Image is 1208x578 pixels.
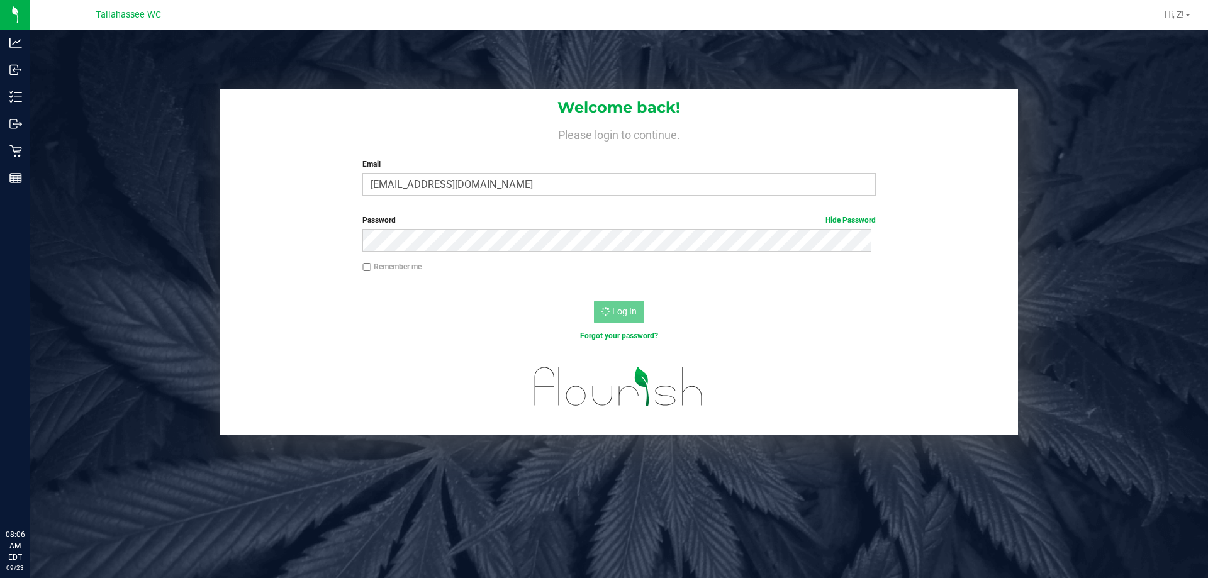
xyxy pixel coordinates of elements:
[362,158,875,170] label: Email
[9,36,22,49] inline-svg: Analytics
[9,145,22,157] inline-svg: Retail
[6,529,25,563] p: 08:06 AM EDT
[825,216,876,225] a: Hide Password
[9,118,22,130] inline-svg: Outbound
[580,331,658,340] a: Forgot your password?
[6,563,25,572] p: 09/23
[362,261,422,272] label: Remember me
[594,301,644,323] button: Log In
[362,263,371,272] input: Remember me
[362,216,396,225] span: Password
[220,99,1018,116] h1: Welcome back!
[519,355,719,419] img: flourish_logo.svg
[9,91,22,103] inline-svg: Inventory
[9,172,22,184] inline-svg: Reports
[96,9,161,20] span: Tallahassee WC
[9,64,22,76] inline-svg: Inbound
[1165,9,1184,19] span: Hi, Z!
[612,306,637,316] span: Log In
[220,126,1018,141] h4: Please login to continue.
